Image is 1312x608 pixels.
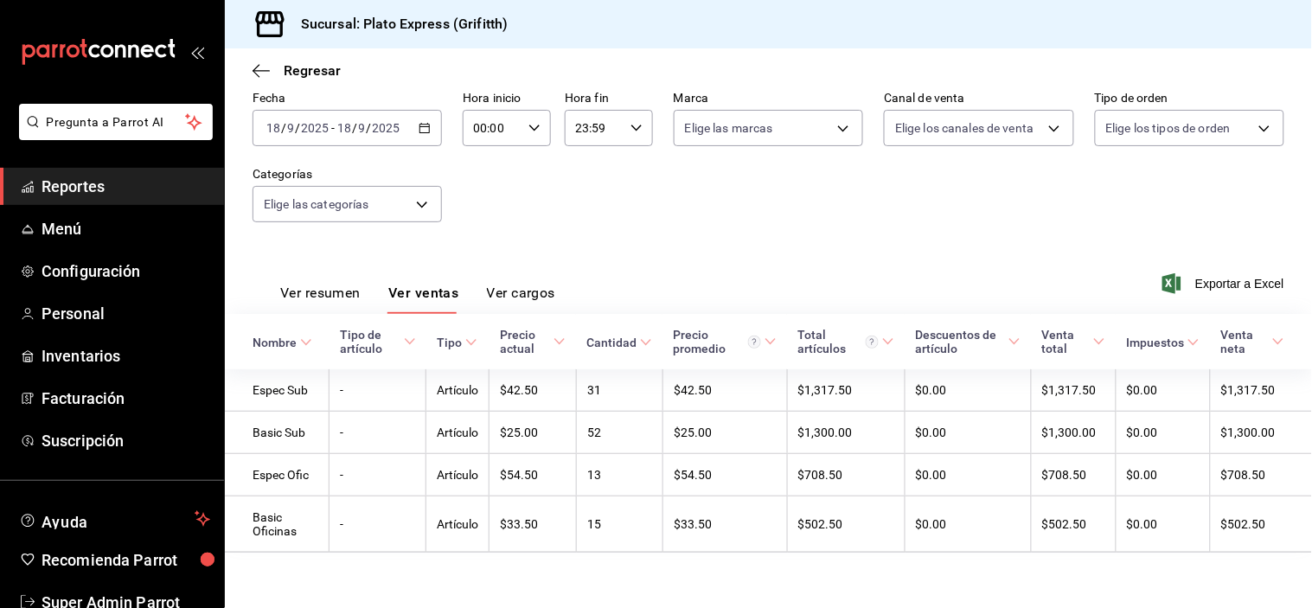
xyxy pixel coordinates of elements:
[1220,328,1284,355] span: Venta neta
[787,412,905,454] td: $1,300.00
[42,175,210,198] span: Reportes
[1210,496,1312,553] td: $502.50
[295,121,300,135] span: /
[797,328,879,355] div: Total artículos
[1031,412,1116,454] td: $1,300.00
[42,344,210,368] span: Inventarios
[797,328,894,355] span: Total artículos
[1095,93,1284,105] label: Tipo de orden
[576,496,662,553] td: 15
[500,328,566,355] span: Precio actual
[586,336,652,349] span: Cantidad
[487,285,556,314] button: Ver cargos
[253,169,442,181] label: Categorías
[1116,496,1210,553] td: $0.00
[1126,336,1200,349] span: Impuestos
[576,454,662,496] td: 13
[225,369,330,412] td: Espec Sub
[1166,273,1284,294] button: Exportar a Excel
[426,412,490,454] td: Artículo
[895,119,1034,137] span: Elige los canales de venta
[662,454,787,496] td: $54.50
[281,121,286,135] span: /
[1116,369,1210,412] td: $0.00
[367,121,372,135] span: /
[915,328,1021,355] span: Descuentos de artículo
[287,14,508,35] h3: Sucursal: Plato Express (Grifitth)
[300,121,330,135] input: ----
[576,369,662,412] td: 31
[490,496,577,553] td: $33.50
[330,454,426,496] td: -
[463,93,551,105] label: Hora inicio
[490,412,577,454] td: $25.00
[490,369,577,412] td: $42.50
[490,454,577,496] td: $54.50
[1220,328,1269,355] div: Venta neta
[426,369,490,412] td: Artículo
[253,336,297,349] div: Nombre
[190,45,204,59] button: open_drawer_menu
[280,285,555,314] div: navigation tabs
[358,121,367,135] input: --
[787,454,905,496] td: $708.50
[673,328,777,355] span: Precio promedio
[336,121,352,135] input: --
[1210,454,1312,496] td: $708.50
[19,104,213,140] button: Pregunta a Parrot AI
[1031,496,1116,553] td: $502.50
[1031,369,1116,412] td: $1,317.50
[915,328,1005,355] div: Descuentos de artículo
[372,121,401,135] input: ----
[225,412,330,454] td: Basic Sub
[1031,454,1116,496] td: $708.50
[662,412,787,454] td: $25.00
[1210,369,1312,412] td: $1,317.50
[905,369,1031,412] td: $0.00
[266,121,281,135] input: --
[748,336,761,349] svg: Precio promedio = Total artículos / cantidad
[437,336,462,349] div: Tipo
[1116,412,1210,454] td: $0.00
[1116,454,1210,496] td: $0.00
[253,336,312,349] span: Nombre
[674,93,863,105] label: Marca
[253,93,442,105] label: Fecha
[225,454,330,496] td: Espec Ofic
[42,259,210,283] span: Configuración
[662,369,787,412] td: $42.50
[286,121,295,135] input: --
[330,412,426,454] td: -
[673,328,761,355] div: Precio promedio
[225,496,330,553] td: Basic Oficinas
[1041,328,1105,355] span: Venta total
[787,369,905,412] td: $1,317.50
[284,62,341,79] span: Regresar
[352,121,357,135] span: /
[426,496,490,553] td: Artículo
[340,328,416,355] span: Tipo de artículo
[662,496,787,553] td: $33.50
[47,113,186,131] span: Pregunta a Parrot AI
[576,412,662,454] td: 52
[787,496,905,553] td: $502.50
[905,454,1031,496] td: $0.00
[280,285,361,314] button: Ver resumen
[905,412,1031,454] td: $0.00
[565,93,653,105] label: Hora fin
[1041,328,1090,355] div: Venta total
[340,328,400,355] div: Tipo de artículo
[42,302,210,325] span: Personal
[253,62,341,79] button: Regresar
[264,195,369,213] span: Elige las categorías
[42,548,210,572] span: Recomienda Parrot
[12,125,213,144] a: Pregunta a Parrot AI
[330,369,426,412] td: -
[42,387,210,410] span: Facturación
[331,121,335,135] span: -
[500,328,551,355] div: Precio actual
[1106,119,1231,137] span: Elige los tipos de orden
[905,496,1031,553] td: $0.00
[42,509,188,529] span: Ayuda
